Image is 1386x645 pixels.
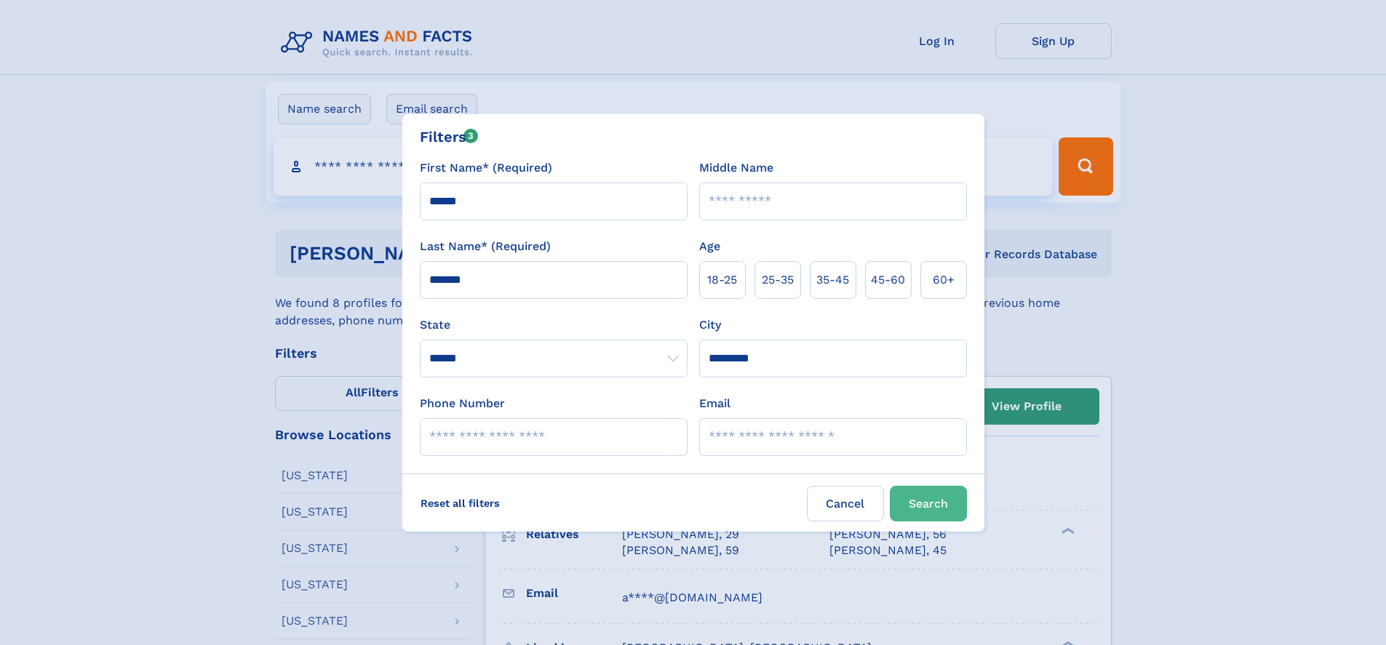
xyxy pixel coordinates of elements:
label: City [699,316,721,334]
span: 25‑35 [762,271,794,289]
label: Age [699,238,720,255]
label: Email [699,395,730,412]
label: State [420,316,688,334]
span: 60+ [933,271,955,289]
label: Reset all filters [411,486,509,521]
span: 35‑45 [816,271,849,289]
span: 18‑25 [707,271,737,289]
label: Cancel [807,486,884,521]
label: Phone Number [420,395,505,412]
div: Filters [420,126,479,148]
label: First Name* (Required) [420,159,552,177]
label: Middle Name [699,159,773,177]
span: 45‑60 [871,271,905,289]
button: Search [890,486,967,521]
label: Last Name* (Required) [420,238,551,255]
